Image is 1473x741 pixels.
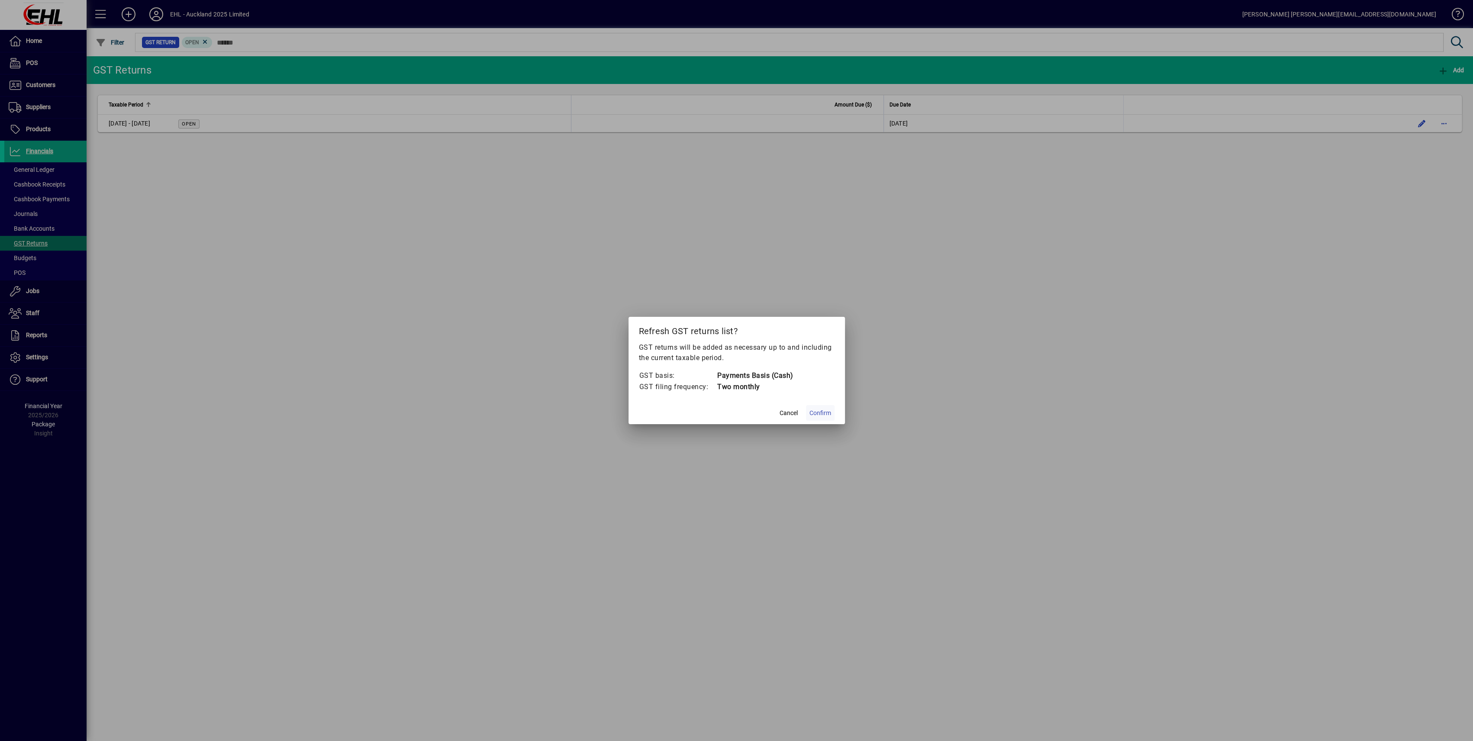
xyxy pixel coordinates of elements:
[775,405,803,421] button: Cancel
[809,409,831,418] span: Confirm
[717,381,793,393] td: Two monthly
[639,342,835,363] p: GST returns will be added as necessary up to and including the current taxable period.
[639,370,717,381] td: GST basis:
[629,317,845,342] h2: Refresh GST returns list?
[780,409,798,418] span: Cancel
[717,370,793,381] td: Payments Basis (Cash)
[639,381,717,393] td: GST filing frequency:
[806,405,835,421] button: Confirm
